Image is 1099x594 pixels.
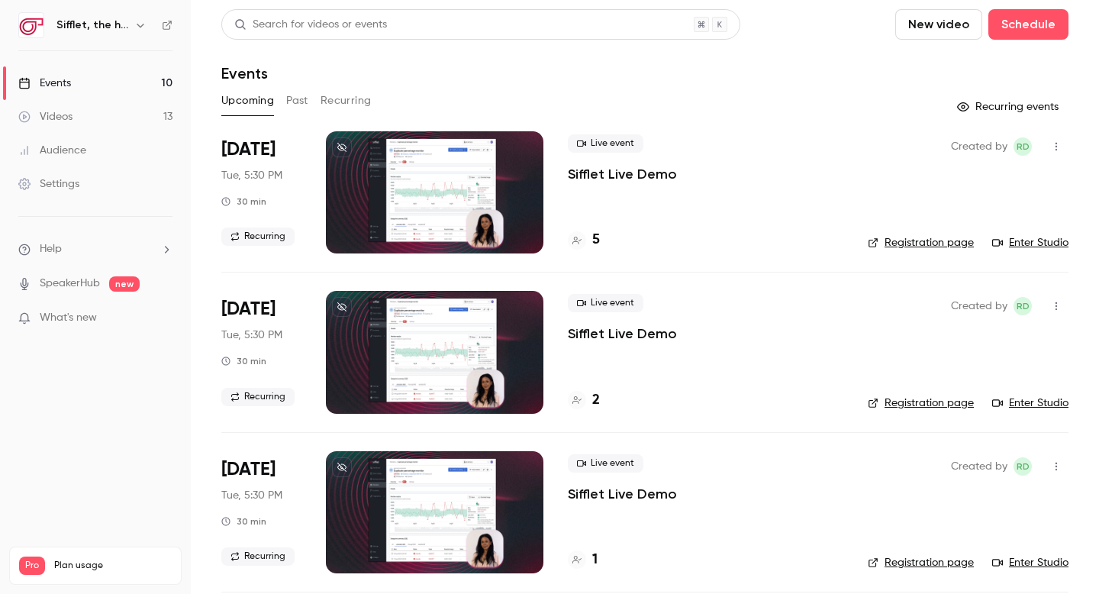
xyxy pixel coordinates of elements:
span: Recurring [221,388,295,406]
span: Tue, 5:30 PM [221,168,282,183]
div: Audience [18,143,86,158]
button: Recurring [321,89,372,113]
a: SpeakerHub [40,276,100,292]
span: Recurring [221,228,295,246]
h4: 2 [592,390,600,411]
div: Sep 23 Tue, 5:30 PM (Europe/Paris) [221,451,301,573]
span: [DATE] [221,297,276,321]
button: New video [895,9,982,40]
span: RD [1017,297,1030,315]
a: Sifflet Live Demo [568,485,677,503]
span: Recurring [221,547,295,566]
span: Pro [19,557,45,575]
a: Registration page [868,555,974,570]
div: Sep 9 Tue, 5:30 PM (Europe/Paris) [221,291,301,413]
a: Registration page [868,235,974,250]
span: RD [1017,137,1030,156]
span: Live event [568,454,643,473]
h4: 1 [592,550,598,570]
a: 1 [568,550,598,570]
span: Romain Doutriaux [1014,297,1032,315]
h1: Events [221,64,268,82]
div: Aug 26 Tue, 5:30 PM (Europe/Paris) [221,131,301,253]
div: 30 min [221,355,266,367]
a: Sifflet Live Demo [568,324,677,343]
span: [DATE] [221,457,276,482]
span: Live event [568,294,643,312]
div: Videos [18,109,73,124]
button: Past [286,89,308,113]
a: 2 [568,390,600,411]
span: Romain Doutriaux [1014,137,1032,156]
h4: 5 [592,230,600,250]
div: 30 min [221,515,266,528]
button: Recurring events [950,95,1068,119]
a: Enter Studio [992,395,1068,411]
span: Created by [951,137,1007,156]
a: Sifflet Live Demo [568,165,677,183]
h6: Sifflet, the holistic data observability platform [56,18,128,33]
a: Enter Studio [992,235,1068,250]
div: Events [18,76,71,91]
span: Help [40,241,62,257]
span: Romain Doutriaux [1014,457,1032,476]
a: 5 [568,230,600,250]
a: Enter Studio [992,555,1068,570]
a: Registration page [868,395,974,411]
span: Created by [951,297,1007,315]
div: 30 min [221,195,266,208]
iframe: Noticeable Trigger [154,312,172,325]
button: Schedule [988,9,1068,40]
span: Plan usage [54,560,172,572]
span: [DATE] [221,137,276,162]
img: Sifflet, the holistic data observability platform [19,13,44,37]
span: What's new [40,310,97,326]
span: new [109,276,140,292]
span: Tue, 5:30 PM [221,488,282,503]
span: Live event [568,134,643,153]
span: Created by [951,457,1007,476]
button: Upcoming [221,89,274,113]
span: Tue, 5:30 PM [221,328,282,343]
div: Settings [18,176,79,192]
li: help-dropdown-opener [18,241,172,257]
span: RD [1017,457,1030,476]
div: Search for videos or events [234,17,387,33]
